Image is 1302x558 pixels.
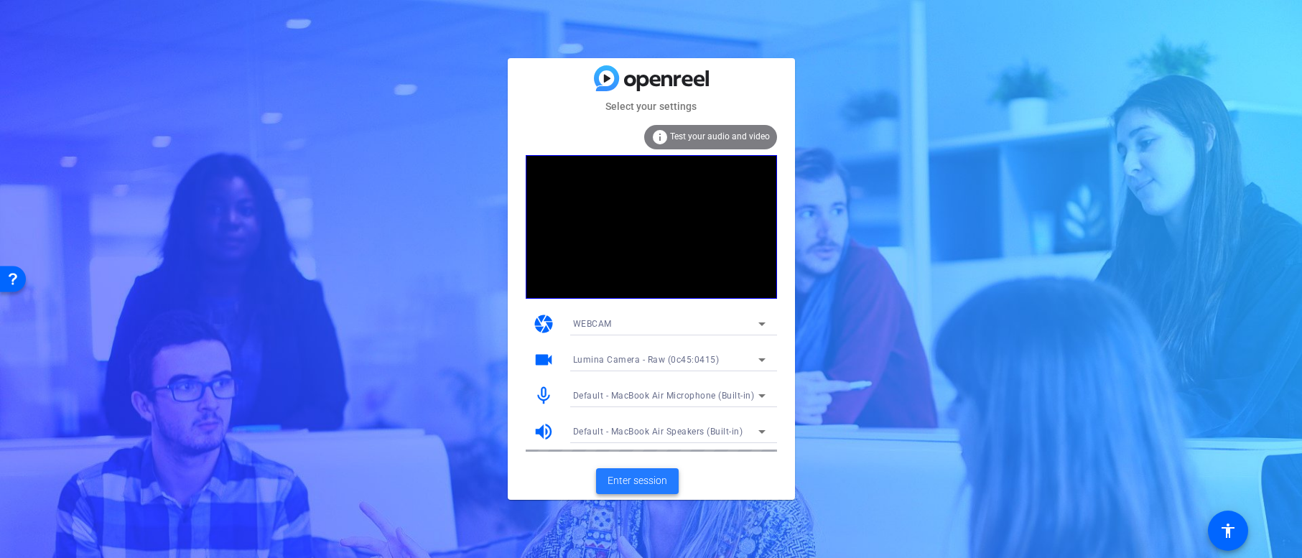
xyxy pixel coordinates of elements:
[670,131,770,141] span: Test your audio and video
[596,468,679,494] button: Enter session
[594,65,709,90] img: blue-gradient.svg
[573,319,612,329] span: WEBCAM
[1219,522,1237,539] mat-icon: accessibility
[573,391,755,401] span: Default - MacBook Air Microphone (Built-in)
[533,313,554,335] mat-icon: camera
[533,349,554,371] mat-icon: videocam
[573,355,720,365] span: Lumina Camera - Raw (0c45:0415)
[533,385,554,406] mat-icon: mic_none
[651,129,669,146] mat-icon: info
[573,427,743,437] span: Default - MacBook Air Speakers (Built-in)
[508,98,795,114] mat-card-subtitle: Select your settings
[608,473,667,488] span: Enter session
[533,421,554,442] mat-icon: volume_up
